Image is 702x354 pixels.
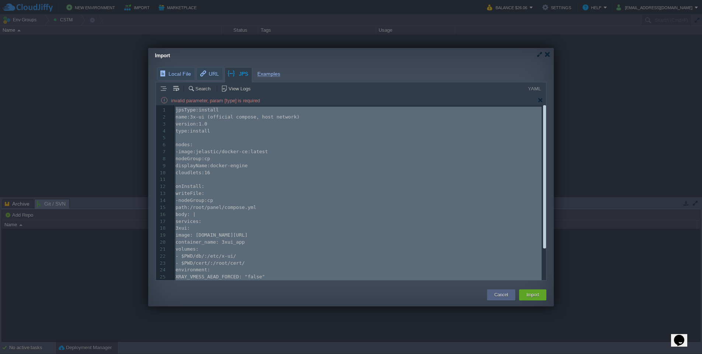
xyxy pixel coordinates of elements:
span: : [201,190,204,196]
div: 25 [156,274,167,281]
span: container_name: 3xui_app [175,239,245,245]
span: : [201,156,204,161]
span: : [207,163,210,168]
span: volumes: [175,246,199,252]
div: invalid parameter, param [type] is required [171,97,319,103]
span: : | [187,212,195,217]
span: : [196,121,199,127]
span: Examples [257,67,280,77]
div: 23 [156,260,167,267]
div: 9 [156,162,167,169]
button: Search [188,85,213,92]
div: 10 [156,169,167,176]
div: 14 [156,197,167,204]
span: /root/panel/compose.yml [190,205,256,210]
iframe: chat widget [671,324,695,347]
span: : [187,205,190,210]
span: image [178,149,193,154]
span: writeFile [175,190,201,196]
div: 21 [156,246,167,253]
button: YAML [526,85,543,92]
span: version [175,121,196,127]
span: install [190,128,210,134]
span: - [175,197,178,203]
span: name [175,114,187,120]
span: nodeGroup [175,156,201,161]
span: image: [DOMAIN_NAME][URL] [175,232,248,238]
span: nodeGroup [178,197,204,203]
div: 4 [156,128,167,135]
div: 22 [156,253,167,260]
span: cp [204,156,210,161]
span: jelastic/docker-ce [196,149,248,154]
span: cloudlets [175,170,201,175]
div: 15 [156,204,167,211]
span: - $PWD/db/:/etc/x-ui/ [175,253,236,259]
div: 12 [156,183,167,190]
span: : [201,170,204,175]
span: 3xui: [175,225,190,231]
div: 20 [156,239,167,246]
div: 5 [156,134,167,141]
div: 8 [156,155,167,162]
span: jpsType [175,107,196,113]
div: 2 [156,114,167,121]
span: : [193,149,196,154]
span: - [175,149,178,154]
span: 1.0 [199,121,207,127]
div: 11 [156,176,167,183]
div: 19 [156,232,167,239]
div: 1 [156,107,167,114]
span: : [190,142,193,147]
span: displayName [175,163,207,168]
span: : [187,114,190,120]
span: JPS [227,68,248,80]
span: services: [175,219,201,224]
span: XRAY_VMESS_AEAD_FORCED: "false" [175,274,265,279]
span: onInstall [175,183,201,189]
div: 6 [156,141,167,148]
span: install [199,107,219,113]
div: 13 [156,190,167,197]
span: cp [207,197,213,203]
span: 3x-ui (official compose, host network) [190,114,299,120]
span: environment: [175,267,210,272]
div: 7 [156,148,167,155]
span: Local File [160,68,191,80]
span: path [175,205,187,210]
button: View Logs [221,85,253,92]
span: - $PWD/cert/:/root/cert/ [175,260,245,266]
div: 3 [156,121,167,128]
span: : [187,128,190,134]
span: nodes [175,142,190,147]
div: 18 [156,225,167,232]
span: body [175,212,187,217]
span: docker-engine [210,163,248,168]
button: Cancel [494,291,508,299]
span: 16 [204,170,210,175]
div: 17 [156,218,167,225]
span: : [248,149,251,154]
span: Import [155,52,170,58]
span: type [175,128,187,134]
span: : [204,197,207,203]
div: 24 [156,267,167,274]
span: : [196,107,199,113]
span: URL [199,68,219,80]
span: : [201,183,204,189]
button: Import [526,291,539,299]
span: latest [251,149,268,154]
div: 16 [156,211,167,218]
